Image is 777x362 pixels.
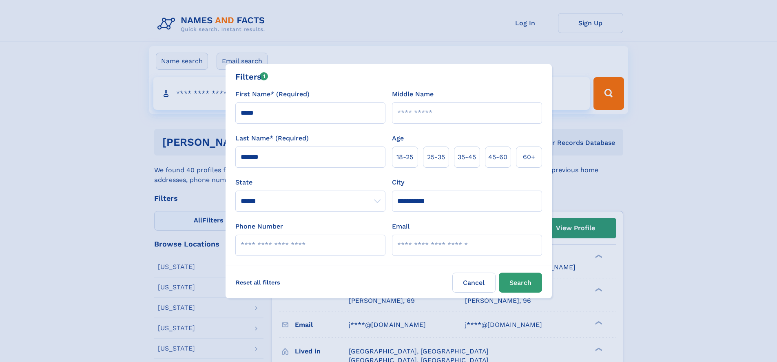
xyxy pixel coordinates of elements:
label: Last Name* (Required) [235,133,309,143]
label: Email [392,222,410,231]
label: Phone Number [235,222,283,231]
label: Age [392,133,404,143]
button: Search [499,273,542,293]
span: 60+ [523,152,535,162]
span: 25‑35 [427,152,445,162]
label: State [235,178,385,187]
label: Reset all filters [230,273,286,292]
span: 18‑25 [396,152,413,162]
label: City [392,178,404,187]
span: 35‑45 [458,152,476,162]
div: Filters [235,71,268,83]
label: First Name* (Required) [235,89,310,99]
label: Cancel [452,273,496,293]
label: Middle Name [392,89,434,99]
span: 45‑60 [488,152,507,162]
